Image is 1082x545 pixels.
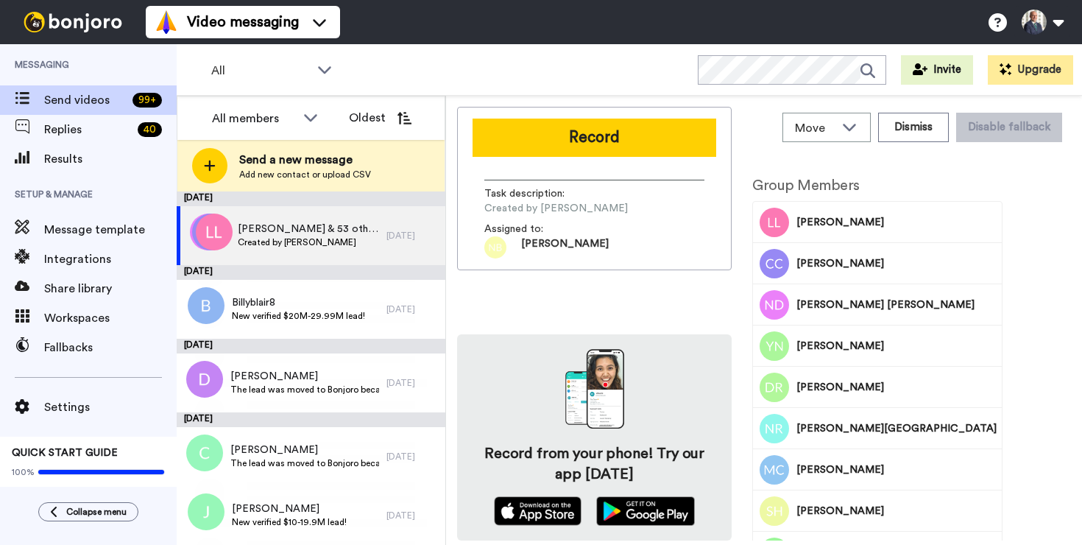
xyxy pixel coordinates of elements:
[177,339,445,354] div: [DATE]
[155,10,178,34] img: vm-color.svg
[565,349,624,429] img: download
[760,496,789,526] img: Image of Stewart Heath
[386,451,438,463] div: [DATE]
[238,236,379,248] span: Created by [PERSON_NAME]
[211,62,310,80] span: All
[44,121,132,138] span: Replies
[177,412,445,427] div: [DATE]
[473,119,716,157] button: Record
[760,208,789,237] img: Image of Lyn Ling
[796,256,997,271] span: [PERSON_NAME]
[186,435,223,471] img: c.png
[795,119,835,137] span: Move
[44,398,177,416] span: Settings
[196,214,233,250] img: ll.png
[484,186,587,201] span: Task description :
[484,201,628,216] span: Created by [PERSON_NAME]
[760,331,789,361] img: Image of Yukiko Nakayama
[494,496,581,526] img: appstore
[12,448,118,458] span: QUICK START GUIDE
[177,191,445,206] div: [DATE]
[386,377,438,389] div: [DATE]
[239,169,371,180] span: Add new contact or upload CSV
[44,221,177,239] span: Message template
[232,295,365,310] span: Billyblair8
[472,443,717,485] h4: Record from your phone! Try our app [DATE]
[188,493,224,530] img: j.png
[12,466,35,478] span: 100%
[239,151,371,169] span: Send a new message
[956,113,1062,142] button: Disable fallback
[192,214,229,250] img: cc.png
[232,502,347,516] span: [PERSON_NAME]
[796,298,997,312] span: [PERSON_NAME] [PERSON_NAME]
[796,504,997,518] span: [PERSON_NAME]
[386,303,438,315] div: [DATE]
[760,373,789,402] img: Image of Dwight Robinson
[238,222,379,236] span: [PERSON_NAME] & 53 others
[796,463,997,477] span: [PERSON_NAME]
[44,150,177,168] span: Results
[796,380,997,395] span: [PERSON_NAME]
[38,502,138,521] button: Collapse menu
[44,250,177,268] span: Integrations
[186,361,223,398] img: d.png
[132,93,162,108] div: 99 +
[230,457,380,469] span: The lead was moved to Bonjoro because they don't have a phone number.
[44,309,177,327] span: Workspaces
[878,113,949,142] button: Dismiss
[386,510,438,521] div: [DATE]
[760,414,789,443] img: Image of Namrata Randhawa
[386,230,438,242] div: [DATE]
[796,339,997,354] span: [PERSON_NAME]
[338,103,422,133] button: Oldest
[596,496,696,526] img: playstore
[232,516,347,528] span: New verified $10-19.9M lead!
[901,55,973,85] button: Invite
[484,222,587,236] span: Assigned to:
[212,110,296,127] div: All members
[230,443,380,457] span: [PERSON_NAME]
[796,421,997,436] span: [PERSON_NAME][GEOGRAPHIC_DATA]
[18,12,128,32] img: bj-logo-header-white.svg
[66,506,127,518] span: Collapse menu
[484,236,506,259] img: nb.png
[230,369,380,384] span: [PERSON_NAME]
[230,384,380,395] span: The lead was moved to Bonjoro because they don't have a phone number.
[190,214,227,250] img: nd.png
[188,287,224,324] img: b.png
[796,215,997,230] span: [PERSON_NAME]
[44,280,177,298] span: Share library
[760,290,789,320] img: Image of Nathalie De Vos Burchart
[988,55,1073,85] button: Upgrade
[138,122,162,137] div: 40
[232,310,365,322] span: New verified $20M-29.99M lead!
[177,265,445,280] div: [DATE]
[44,339,177,356] span: Fallbacks
[752,177,1003,194] h2: Group Members
[760,249,789,278] img: Image of Charles Carillo
[187,12,299,32] span: Video messaging
[521,236,609,259] span: [PERSON_NAME]
[44,91,127,109] span: Send videos
[760,455,789,485] img: Image of Mike Castain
